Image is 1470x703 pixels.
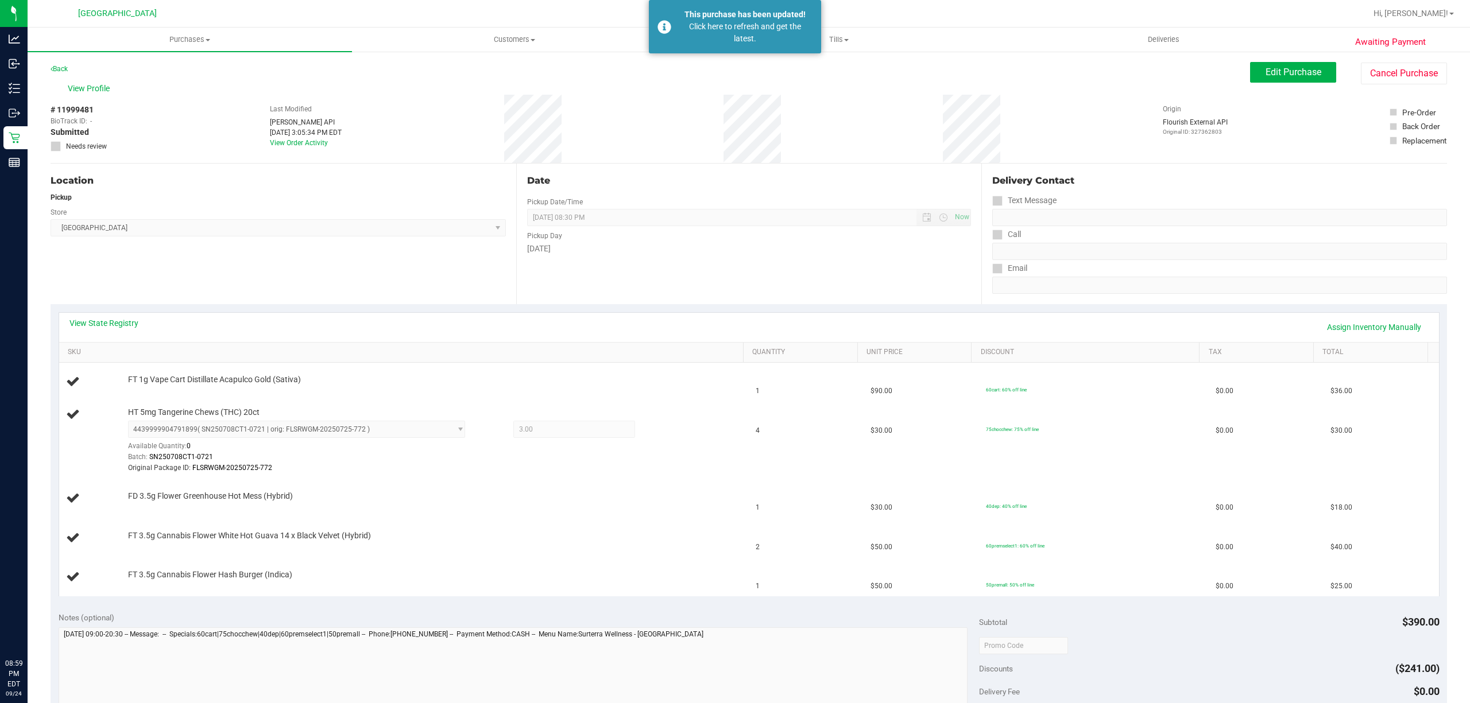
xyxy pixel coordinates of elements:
[979,617,1007,627] span: Subtotal
[51,126,89,138] span: Submitted
[678,9,813,21] div: This purchase has been updated!
[11,611,46,646] iframe: Resource center
[128,407,260,418] span: HT 5mg Tangerine Chews (THC) 20ct
[128,453,148,461] span: Batch:
[992,243,1447,260] input: Format: (999) 999-9999
[986,387,1027,393] span: 60cart: 60% off line
[51,174,506,188] div: Location
[9,107,20,119] inline-svg: Outbound
[353,34,676,45] span: Customers
[871,425,892,436] span: $30.00
[1330,425,1352,436] span: $30.00
[756,502,760,513] span: 1
[1132,34,1195,45] span: Deliveries
[5,658,22,689] p: 08:59 PM EDT
[270,139,328,147] a: View Order Activity
[992,260,1027,277] label: Email
[527,243,972,255] div: [DATE]
[676,28,1001,52] a: Tills
[1216,425,1233,436] span: $0.00
[51,104,94,116] span: # 11999481
[9,83,20,94] inline-svg: Inventory
[5,689,22,698] p: 09/24
[128,569,292,580] span: FT 3.5g Cannabis Flower Hash Burger (Indica)
[986,503,1027,509] span: 40dep: 40% off line
[1330,386,1352,397] span: $36.00
[527,231,562,241] label: Pickup Day
[28,28,352,52] a: Purchases
[871,581,892,592] span: $50.00
[677,34,1000,45] span: Tills
[1395,662,1440,674] span: ($241.00)
[1355,36,1426,49] span: Awaiting Payment
[756,386,760,397] span: 1
[1320,317,1429,337] a: Assign Inventory Manually
[68,348,739,357] a: SKU
[1322,348,1423,357] a: Total
[1001,28,1326,52] a: Deliveries
[51,116,87,126] span: BioTrack ID:
[992,209,1447,226] input: Format: (999) 999-9999
[1209,348,1309,357] a: Tax
[1163,104,1181,114] label: Origin
[756,425,760,436] span: 4
[68,83,114,95] span: View Profile
[1330,502,1352,513] span: $18.00
[981,348,1196,357] a: Discount
[9,157,20,168] inline-svg: Reports
[51,207,67,217] label: Store
[192,464,272,472] span: FLSRWGM-20250725-772
[871,542,892,553] span: $50.00
[270,117,342,127] div: [PERSON_NAME] API
[352,28,676,52] a: Customers
[1216,581,1233,592] span: $0.00
[756,542,760,553] span: 2
[986,426,1039,432] span: 75chocchew: 75% off line
[51,193,72,201] strong: Pickup
[752,348,853,357] a: Quantity
[1163,127,1228,136] p: Original ID: 327362803
[270,104,312,114] label: Last Modified
[992,226,1021,243] label: Call
[59,613,114,622] span: Notes (optional)
[756,581,760,592] span: 1
[78,9,157,18] span: [GEOGRAPHIC_DATA]
[9,58,20,69] inline-svg: Inbound
[1266,67,1321,77] span: Edit Purchase
[992,192,1057,209] label: Text Message
[678,21,813,45] div: Click here to refresh and get the latest.
[1216,386,1233,397] span: $0.00
[128,530,371,541] span: FT 3.5g Cannabis Flower White Hot Guava 14 x Black Velvet (Hybrid)
[149,453,213,461] span: SN250708CT1-0721
[1402,107,1436,118] div: Pre-Order
[1402,135,1446,146] div: Replacement
[1330,581,1352,592] span: $25.00
[34,609,48,623] iframe: Resource center unread badge
[1361,63,1447,84] button: Cancel Purchase
[28,34,352,45] span: Purchases
[90,116,92,126] span: -
[270,127,342,138] div: [DATE] 3:05:34 PM EDT
[1402,616,1440,628] span: $390.00
[866,348,967,357] a: Unit Price
[1250,62,1336,83] button: Edit Purchase
[128,438,483,460] div: Available Quantity:
[979,637,1068,654] input: Promo Code
[51,65,68,73] a: Back
[1374,9,1448,18] span: Hi, [PERSON_NAME]!
[527,174,972,188] div: Date
[1216,542,1233,553] span: $0.00
[986,582,1034,588] span: 50premall: 50% off line
[1216,502,1233,513] span: $0.00
[9,33,20,45] inline-svg: Analytics
[986,543,1045,549] span: 60premselect1: 60% off line
[979,658,1013,679] span: Discounts
[66,141,107,152] span: Needs review
[527,197,583,207] label: Pickup Date/Time
[1330,542,1352,553] span: $40.00
[1414,685,1440,697] span: $0.00
[871,386,892,397] span: $90.00
[1163,117,1228,136] div: Flourish External API
[9,132,20,143] inline-svg: Retail
[979,687,1020,696] span: Delivery Fee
